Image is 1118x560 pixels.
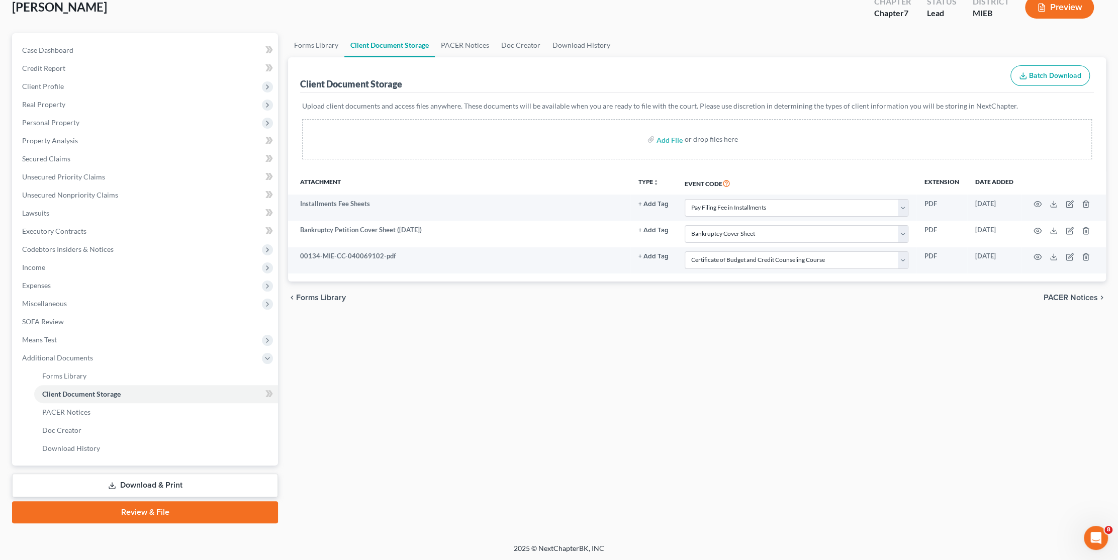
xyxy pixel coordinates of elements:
button: + Add Tag [638,201,669,208]
span: SOFA Review [22,317,64,326]
button: PACER Notices chevron_right [1044,294,1106,302]
a: Lawsuits [14,204,278,222]
div: Lead [927,8,957,19]
a: PACER Notices [34,403,278,421]
i: unfold_more [653,179,659,185]
span: PACER Notices [1044,294,1098,302]
div: or drop files here [685,134,738,144]
span: Doc Creator [42,426,81,434]
span: Expenses [22,281,51,290]
div: Client Document Storage [300,78,402,90]
a: Unsecured Priority Claims [14,168,278,186]
a: Credit Report [14,59,278,77]
span: Secured Claims [22,154,70,163]
span: Credit Report [22,64,65,72]
a: + Add Tag [638,225,669,235]
span: Executory Contracts [22,227,86,235]
span: PACER Notices [42,408,90,416]
th: Extension [916,171,967,195]
span: 8 [1104,526,1112,534]
span: Real Property [22,100,65,109]
span: Forms Library [42,371,86,380]
a: Unsecured Nonpriority Claims [14,186,278,204]
span: Means Test [22,335,57,344]
span: Property Analysis [22,136,78,145]
span: 7 [904,8,908,18]
a: Secured Claims [14,150,278,168]
th: Date added [967,171,1021,195]
button: + Add Tag [638,227,669,234]
a: PACER Notices [435,33,495,57]
td: [DATE] [967,221,1021,247]
a: Property Analysis [14,132,278,150]
a: SOFA Review [14,313,278,331]
p: Upload client documents and access files anywhere. These documents will be available when you are... [302,101,1092,111]
td: [DATE] [967,195,1021,221]
a: Executory Contracts [14,222,278,240]
div: MIEB [973,8,1009,19]
iframe: Intercom live chat [1084,526,1108,550]
a: Download History [546,33,616,57]
button: TYPEunfold_more [638,179,659,185]
a: Doc Creator [34,421,278,439]
a: Download History [34,439,278,457]
td: PDF [916,195,967,221]
i: chevron_right [1098,294,1106,302]
button: + Add Tag [638,253,669,260]
a: Doc Creator [495,33,546,57]
th: Event Code [677,171,916,195]
a: Forms Library [34,367,278,385]
td: PDF [916,221,967,247]
a: Download & Print [12,474,278,497]
button: chevron_left Forms Library [288,294,346,302]
span: Additional Documents [22,353,93,362]
span: Client Profile [22,82,64,90]
td: Bankruptcy Petition Cover Sheet ([DATE]) [288,221,630,247]
span: Personal Property [22,118,79,127]
th: Attachment [288,171,630,195]
a: Client Document Storage [344,33,435,57]
a: + Add Tag [638,199,669,209]
a: Client Document Storage [34,385,278,403]
span: Download History [42,444,100,452]
div: Chapter [874,8,911,19]
td: 00134-MIE-CC-040069102-pdf [288,247,630,273]
i: chevron_left [288,294,296,302]
td: [DATE] [967,247,1021,273]
span: Income [22,263,45,271]
span: Lawsuits [22,209,49,217]
span: Case Dashboard [22,46,73,54]
span: Batch Download [1029,71,1081,80]
span: Unsecured Nonpriority Claims [22,191,118,199]
td: PDF [916,247,967,273]
span: Codebtors Insiders & Notices [22,245,114,253]
span: Miscellaneous [22,299,67,308]
a: + Add Tag [638,251,669,261]
a: Case Dashboard [14,41,278,59]
button: Batch Download [1010,65,1090,86]
span: Unsecured Priority Claims [22,172,105,181]
a: Review & File [12,501,278,523]
a: Forms Library [288,33,344,57]
td: Installments Fee Sheets [288,195,630,221]
span: Forms Library [296,294,346,302]
span: Client Document Storage [42,390,121,398]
